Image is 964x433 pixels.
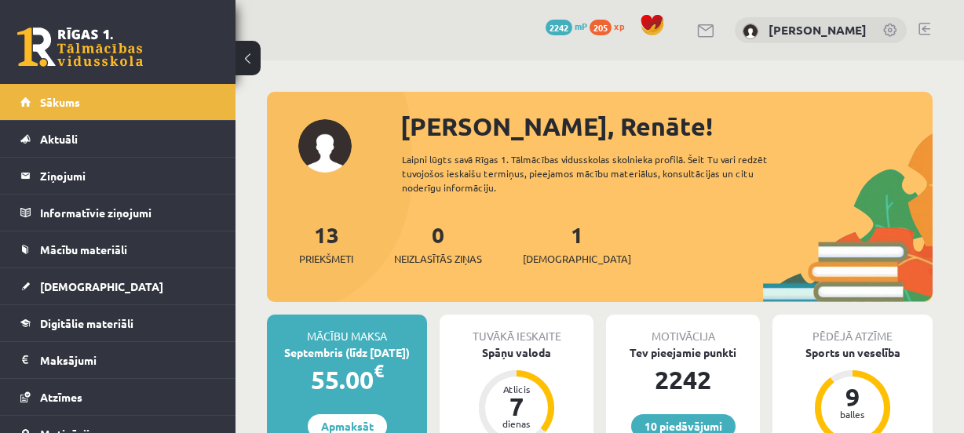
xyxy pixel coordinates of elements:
[606,361,760,398] div: 2242
[590,20,632,32] a: 205 xp
[299,251,353,267] span: Priekšmeti
[402,152,802,195] div: Laipni lūgts savā Rīgas 1. Tālmācības vidusskolas skolnieka profilā. Šeit Tu vari redzēt tuvojošo...
[772,315,933,344] div: Pēdējā atzīme
[40,95,80,109] span: Sākums
[394,251,482,267] span: Neizlasītās ziņas
[606,315,760,344] div: Motivācija
[440,344,593,361] div: Spāņu valoda
[20,342,216,378] a: Maksājumi
[400,107,933,145] div: [PERSON_NAME], Renāte!
[546,20,587,32] a: 2242 mP
[40,316,133,330] span: Digitālie materiāli
[546,20,572,35] span: 2242
[267,344,427,361] div: Septembris (līdz [DATE])
[829,409,876,419] div: balles
[523,220,631,267] a: 1[DEMOGRAPHIC_DATA]
[440,315,593,344] div: Tuvākā ieskaite
[590,20,612,35] span: 205
[772,344,933,361] div: Sports un veselība
[40,390,82,404] span: Atzīmes
[374,359,384,382] span: €
[40,242,127,257] span: Mācību materiāli
[20,231,216,267] a: Mācību materiāli
[40,195,216,231] legend: Informatīvie ziņojumi
[493,384,540,394] div: Atlicis
[17,27,143,67] a: Rīgas 1. Tālmācības vidusskola
[20,121,216,157] a: Aktuāli
[20,158,216,194] a: Ziņojumi
[829,384,876,409] div: 9
[20,268,216,304] a: [DEMOGRAPHIC_DATA]
[523,251,631,267] span: [DEMOGRAPHIC_DATA]
[20,379,216,415] a: Atzīmes
[40,132,78,146] span: Aktuāli
[40,342,216,378] legend: Maksājumi
[20,84,216,120] a: Sākums
[20,305,216,341] a: Digitālie materiāli
[20,195,216,231] a: Informatīvie ziņojumi
[267,361,427,398] div: 55.00
[493,394,540,419] div: 7
[493,419,540,428] div: dienas
[40,158,216,194] legend: Ziņojumi
[769,22,867,38] a: [PERSON_NAME]
[394,220,482,267] a: 0Neizlasītās ziņas
[40,279,163,293] span: [DEMOGRAPHIC_DATA]
[743,24,758,39] img: Renāte Dreimane
[606,344,760,361] div: Tev pieejamie punkti
[575,20,587,32] span: mP
[614,20,624,32] span: xp
[267,315,427,344] div: Mācību maksa
[299,220,353,267] a: 13Priekšmeti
